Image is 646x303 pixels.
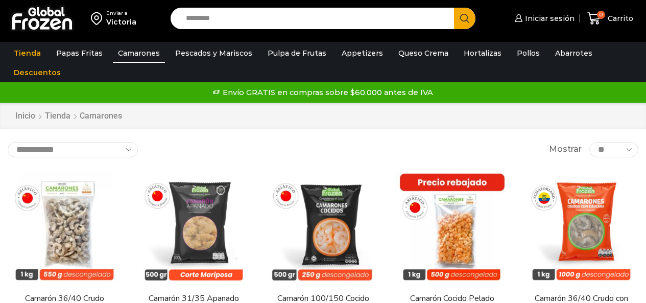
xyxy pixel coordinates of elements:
[512,8,575,29] a: Iniciar sesión
[337,43,388,63] a: Appetizers
[170,43,257,63] a: Pescados y Mariscos
[8,142,138,157] select: Pedido de la tienda
[106,17,136,27] div: Victoria
[512,43,545,63] a: Pollos
[80,111,122,121] h1: Camarones
[585,7,636,31] a: 0 Carrito
[550,43,597,63] a: Abarrotes
[91,10,106,27] img: address-field-icon.svg
[549,144,582,155] span: Mostrar
[113,43,165,63] a: Camarones
[106,10,136,17] div: Enviar a
[459,43,507,63] a: Hortalizas
[597,11,605,19] span: 0
[454,8,475,29] button: Search button
[15,110,36,122] a: Inicio
[393,43,453,63] a: Queso Crema
[44,110,71,122] a: Tienda
[605,13,633,24] span: Carrito
[9,43,46,63] a: Tienda
[15,110,122,122] nav: Breadcrumb
[522,13,575,24] span: Iniciar sesión
[262,43,331,63] a: Pulpa de Frutas
[9,63,66,82] a: Descuentos
[51,43,108,63] a: Papas Fritas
